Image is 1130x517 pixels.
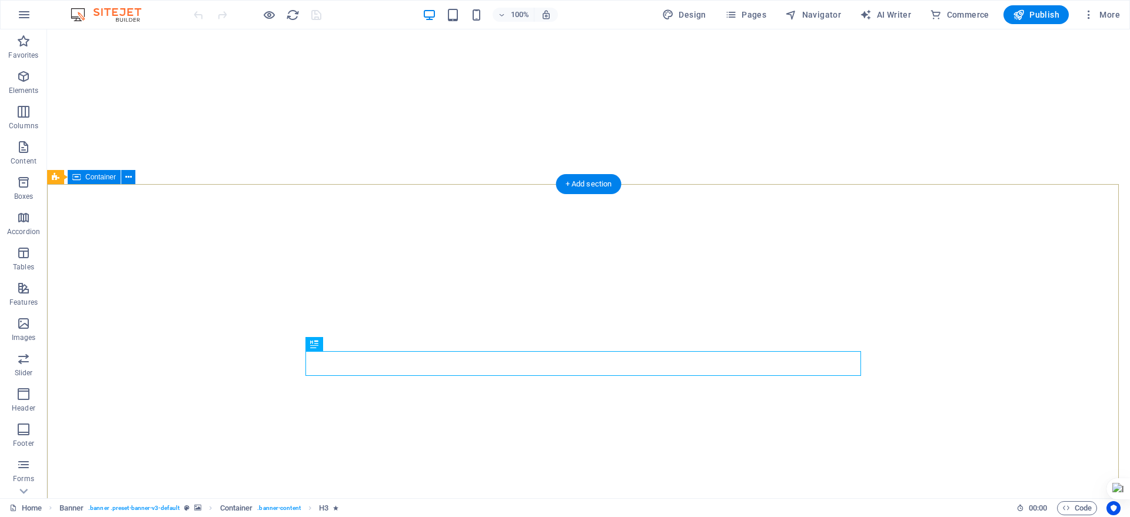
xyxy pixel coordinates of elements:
[285,8,300,22] button: reload
[319,501,328,515] span: Click to select. Double-click to edit
[12,333,36,342] p: Images
[780,5,846,24] button: Navigator
[541,9,551,20] i: On resize automatically adjust zoom level to fit chosen device.
[257,501,300,515] span: . banner-content
[556,174,621,194] div: + Add section
[68,8,156,22] img: Editor Logo
[1037,503,1039,512] span: :
[12,403,35,413] p: Header
[1013,9,1059,21] span: Publish
[855,5,916,24] button: AI Writer
[220,501,253,515] span: Click to select. Double-click to edit
[493,8,534,22] button: 100%
[930,9,989,21] span: Commerce
[510,8,529,22] h6: 100%
[1062,501,1092,515] span: Code
[13,262,34,272] p: Tables
[725,9,766,21] span: Pages
[286,8,300,22] i: Reload page
[333,505,338,511] i: Element contains an animation
[1083,9,1120,21] span: More
[13,474,34,483] p: Forms
[1029,501,1047,515] span: 00 00
[720,5,771,24] button: Pages
[9,298,38,307] p: Features
[657,5,711,24] div: Design (Ctrl+Alt+Y)
[1078,5,1125,24] button: More
[262,8,276,22] button: Click here to leave preview mode and continue editing
[785,9,841,21] span: Navigator
[9,501,42,515] a: Click to cancel selection. Double-click to open Pages
[184,505,190,511] i: This element is a customizable preset
[9,121,38,131] p: Columns
[7,227,40,236] p: Accordion
[662,9,706,21] span: Design
[11,156,36,166] p: Content
[1003,5,1069,24] button: Publish
[85,174,116,181] span: Container
[657,5,711,24] button: Design
[194,505,201,511] i: This element contains a background
[88,501,180,515] span: . banner .preset-banner-v3-default
[9,86,39,95] p: Elements
[15,368,33,378] p: Slider
[1057,501,1097,515] button: Code
[59,501,84,515] span: Click to select. Double-click to edit
[59,501,339,515] nav: breadcrumb
[860,9,911,21] span: AI Writer
[1106,501,1121,515] button: Usercentrics
[1016,501,1048,515] h6: Session time
[14,192,34,201] p: Boxes
[8,51,38,60] p: Favorites
[13,439,34,448] p: Footer
[925,5,994,24] button: Commerce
